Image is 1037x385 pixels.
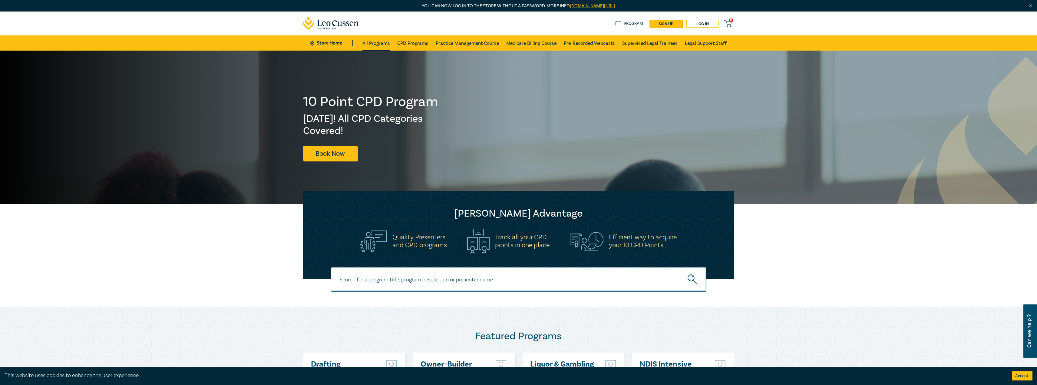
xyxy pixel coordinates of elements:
a: Log in [686,20,719,28]
div: This website uses cookies to enhance the user experience. [5,372,1003,380]
a: Practice Management Course [436,35,499,51]
img: Live Stream [714,360,726,370]
input: Search for a program title, program description or presenter name [331,267,706,292]
img: Live Stream [605,360,617,370]
a: Drafting Pleadings & Particulars – Tips & Traps [311,360,376,385]
a: All Programs [362,35,390,51]
h2: [PERSON_NAME] Advantage [315,207,722,220]
a: CPD Programs [397,35,428,51]
h5: Quality Presenters and CPD programs [392,233,447,249]
a: Legal Support Staff [685,35,727,51]
h2: Featured Programs [303,330,734,342]
img: Close [1028,3,1033,8]
a: Owner-Builder Intensive [421,360,486,377]
a: Supervised Legal Trainees [622,35,678,51]
a: Program [615,20,643,27]
p: You can now log in to the store without a password. More info [303,3,734,9]
a: Medicare Billing Course [506,35,556,51]
a: Pre-Recorded Webcasts [564,35,615,51]
a: Book Now [303,146,358,161]
img: Live Stream [495,360,507,370]
h1: 10 Point CPD Program [303,94,439,110]
span: Can we help ? [1026,308,1032,354]
a: Liquor & Gambling Law – Licensing, Compliance & Regulations [530,360,595,385]
span: 0 [729,18,733,22]
img: Track all your CPD<br>points in one place [467,229,490,254]
h5: Track all your CPD points in one place [495,233,550,249]
a: sign up [649,20,682,28]
img: Quality Presenters<br>and CPD programs [360,231,387,252]
a: Store Home [310,40,352,46]
img: Live Stream [385,360,398,370]
a: [DOMAIN_NAME][URL] [570,3,615,9]
a: NDIS Intensive [640,360,705,368]
h2: [DATE]! All CPD Categories Covered! [303,113,439,137]
img: Efficient way to acquire<br>your 10 CPD Points [570,232,603,250]
button: Accept cookies [1012,371,1032,380]
h5: Efficient way to acquire your 10 CPD Points [609,233,677,249]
